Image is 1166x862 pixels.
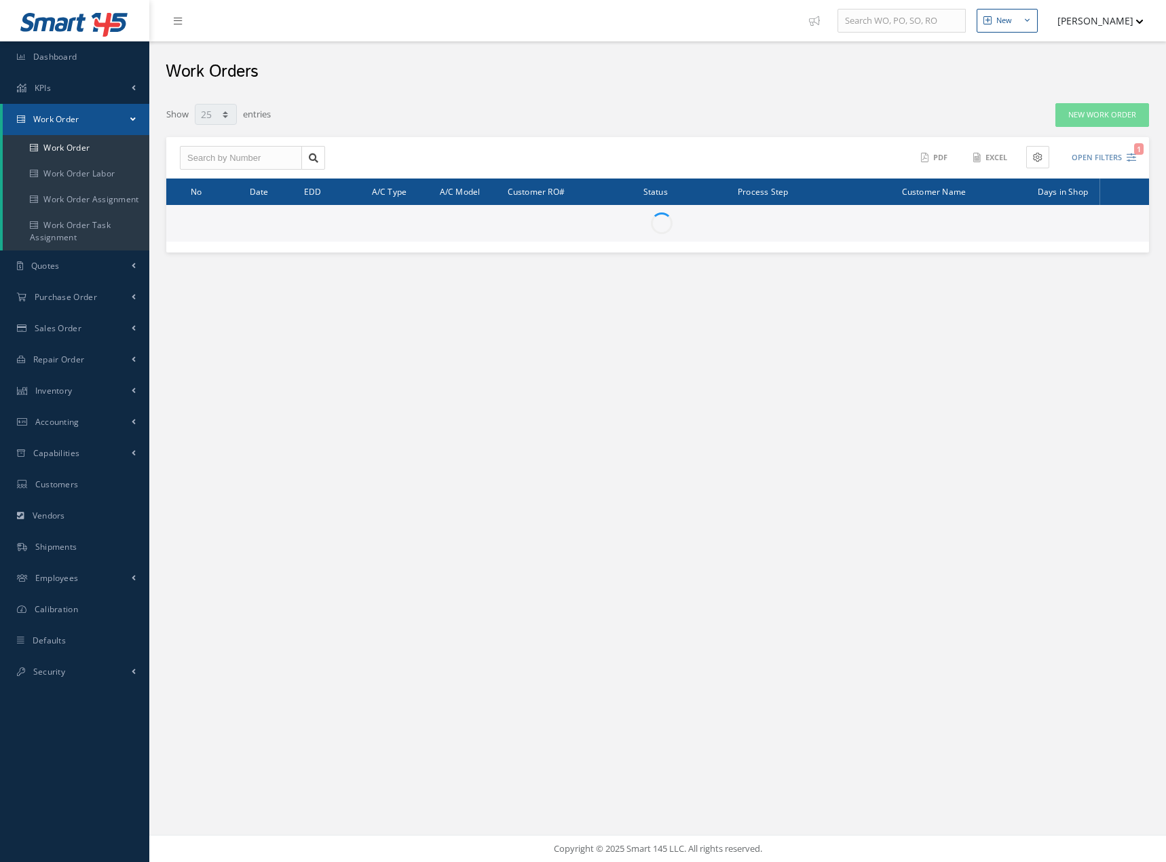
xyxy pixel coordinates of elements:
button: PDF [914,146,956,170]
span: Shipments [35,541,77,552]
span: Date [250,185,269,198]
span: Status [643,185,668,198]
input: Search WO, PO, SO, RO [838,9,966,33]
a: New Work Order [1055,103,1149,127]
a: Work Order Task Assignment [3,212,149,250]
span: Capabilities [33,447,80,459]
button: [PERSON_NAME] [1045,7,1144,34]
span: Work Order [33,113,79,125]
span: Security [33,666,65,677]
span: Purchase Order [35,291,97,303]
span: Employees [35,572,79,584]
button: Excel [966,146,1016,170]
span: Customer Name [902,185,966,198]
div: New [996,15,1012,26]
h2: Work Orders [166,62,259,82]
span: Days in Shop [1038,185,1088,198]
span: Repair Order [33,354,85,365]
span: Quotes [31,260,60,271]
a: Work Order [3,104,149,135]
label: Show [166,102,189,121]
button: Open Filters1 [1059,147,1136,169]
span: No [191,185,202,198]
a: Work Order [3,135,149,161]
a: Work Order Labor [3,161,149,187]
span: A/C Type [372,185,407,198]
span: Dashboard [33,51,77,62]
span: Sales Order [35,322,81,334]
span: Customers [35,479,79,490]
span: Vendors [33,510,65,521]
span: Process Step [738,185,788,198]
span: 1 [1134,143,1144,155]
span: A/C Model [440,185,481,198]
span: KPIs [35,82,51,94]
a: Work Order Assignment [3,187,149,212]
label: entries [243,102,271,121]
span: Defaults [33,635,66,646]
span: Customer RO# [508,185,565,198]
div: Copyright © 2025 Smart 145 LLC. All rights reserved. [163,842,1152,856]
input: Search by Number [180,146,302,170]
span: Calibration [35,603,78,615]
span: Inventory [35,385,73,396]
span: Accounting [35,416,79,428]
span: EDD [304,185,322,198]
button: New [977,9,1038,33]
